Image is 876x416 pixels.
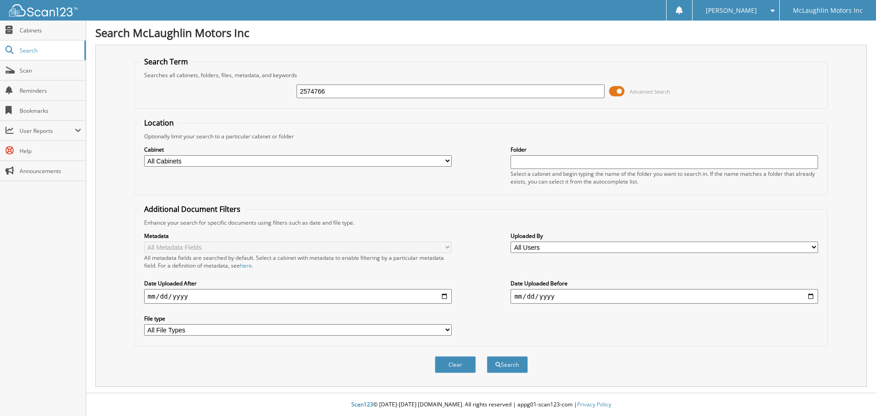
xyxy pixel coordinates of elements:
span: Advanced Search [630,88,670,95]
label: File type [144,315,452,322]
label: Metadata [144,232,452,240]
input: end [511,289,818,304]
span: User Reports [20,127,75,135]
span: Bookmarks [20,107,81,115]
label: Date Uploaded Before [511,279,818,287]
label: Date Uploaded After [144,279,452,287]
div: Select a cabinet and begin typing the name of the folder you want to search in. If the name match... [511,170,818,185]
label: Folder [511,146,818,153]
legend: Location [140,118,178,128]
legend: Search Term [140,57,193,67]
label: Cabinet [144,146,452,153]
div: Optionally limit your search to a particular cabinet or folder [140,132,823,140]
a: here [240,262,252,269]
span: Reminders [20,87,81,95]
span: Scan [20,67,81,74]
span: Scan123 [351,400,373,408]
iframe: Chat Widget [830,372,876,416]
span: McLaughlin Motors Inc [793,8,863,13]
div: © [DATE]-[DATE] [DOMAIN_NAME]. All rights reserved | appg01-scan123-com | [86,394,876,416]
span: Announcements [20,167,81,175]
img: scan123-logo-white.svg [9,4,78,16]
span: Help [20,147,81,155]
a: Privacy Policy [577,400,611,408]
span: Cabinets [20,26,81,34]
button: Search [487,356,528,373]
legend: Additional Document Filters [140,204,245,214]
span: [PERSON_NAME] [706,8,757,13]
span: Search [20,47,80,54]
div: All metadata fields are searched by default. Select a cabinet with metadata to enable filtering b... [144,254,452,269]
div: Enhance your search for specific documents using filters such as date and file type. [140,219,823,226]
h1: Search McLaughlin Motors Inc [95,25,867,40]
div: Searches all cabinets, folders, files, metadata, and keywords [140,71,823,79]
label: Uploaded By [511,232,818,240]
button: Clear [435,356,476,373]
input: start [144,289,452,304]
